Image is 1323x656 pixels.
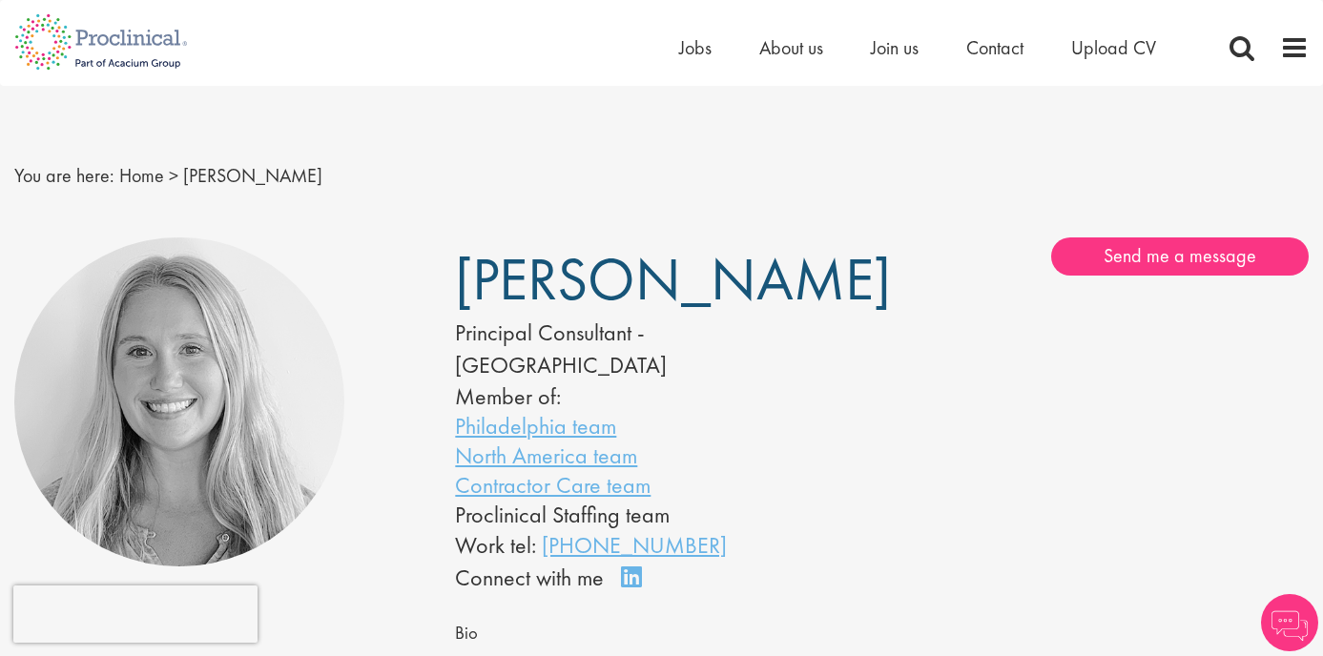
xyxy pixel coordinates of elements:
a: About us [759,35,823,60]
a: [PHONE_NUMBER] [542,530,727,560]
a: Join us [871,35,919,60]
span: Work tel: [455,530,536,560]
a: North America team [455,441,637,470]
a: Jobs [679,35,712,60]
span: [PERSON_NAME] [183,163,322,188]
a: Send me a message [1051,237,1309,276]
span: [PERSON_NAME] [455,241,891,318]
span: You are here: [14,163,114,188]
li: Proclinical Staffing team [455,500,824,529]
a: Philadelphia team [455,411,616,441]
img: Shannon Briggs [14,237,344,567]
img: Chatbot [1261,594,1318,651]
label: Member of: [455,381,561,411]
span: > [169,163,178,188]
a: Contractor Care team [455,470,651,500]
div: Principal Consultant - [GEOGRAPHIC_DATA] [455,317,824,382]
span: Bio [455,622,478,645]
iframe: reCAPTCHA [13,585,258,643]
a: Contact [966,35,1023,60]
a: breadcrumb link [119,163,164,188]
a: Upload CV [1071,35,1156,60]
